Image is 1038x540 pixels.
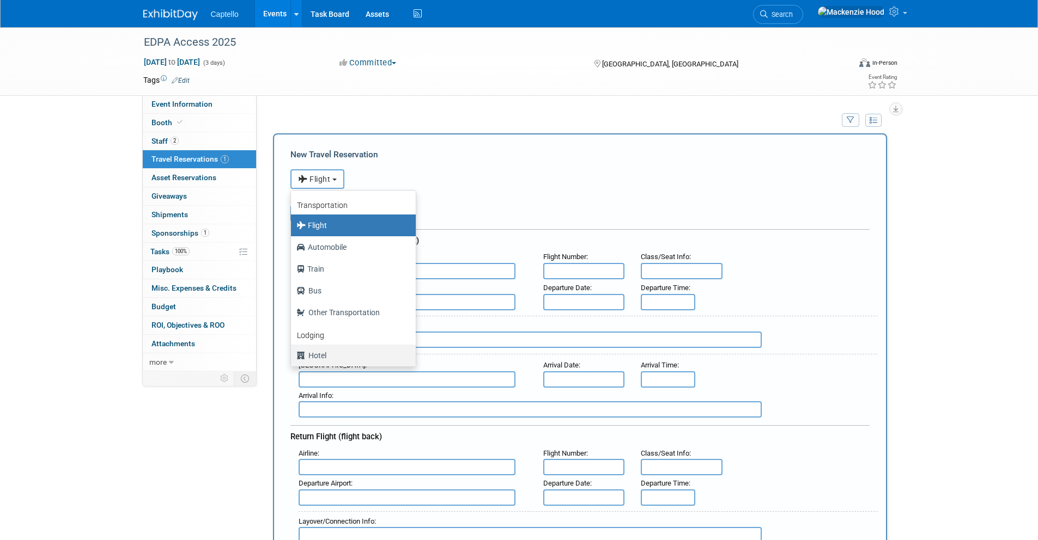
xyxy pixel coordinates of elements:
span: Playbook [151,265,183,274]
img: ExhibitDay [143,9,198,20]
label: Automobile [296,238,405,256]
span: Class/Seat Info [641,449,689,457]
span: Event Information [151,100,213,108]
a: Playbook [143,261,256,279]
a: Edit [172,77,190,84]
span: Return Flight (flight back) [290,432,382,441]
a: Travel Reservations1 [143,150,256,168]
span: Class/Seat Info [641,253,689,261]
label: Flight [296,217,405,234]
span: 2 [171,137,179,145]
a: Attachments [143,335,256,353]
small: : [543,479,592,487]
a: Sponsorships1 [143,224,256,242]
span: Travel Reservations [151,155,229,163]
span: 1 [221,155,229,163]
span: Flight Number [543,449,586,457]
a: more [143,353,256,371]
small: : [299,517,376,525]
small: : [299,449,319,457]
span: Sponsorships [151,229,209,237]
div: Booking Confirmation Number: [290,189,870,205]
td: Toggle Event Tabs [234,371,256,385]
span: (3 days) [202,59,225,66]
span: Departure Date [543,479,590,487]
span: Staff [151,137,179,145]
span: Departure Time [641,479,689,487]
div: New Travel Reservation [290,149,870,161]
b: Lodging [297,331,324,340]
label: Hotel [296,347,405,364]
button: Flight [290,169,344,189]
span: Departure Date [543,284,590,292]
span: Asset Reservations [151,173,216,182]
a: Staff2 [143,132,256,150]
label: Train [296,260,405,278]
a: Giveaways [143,187,256,205]
td: Personalize Event Tab Strip [215,371,234,385]
span: Airline [299,449,318,457]
span: ROI, Objectives & ROO [151,321,224,329]
span: Arrival Time [641,361,677,369]
body: Rich Text Area. Press ALT-0 for help. [6,4,563,16]
span: more [149,358,167,366]
span: Arrival Date [543,361,579,369]
small: : [543,449,588,457]
a: ROI, Objectives & ROO [143,316,256,334]
a: Search [753,5,803,24]
span: Giveaways [151,192,187,200]
img: Mackenzie Hood [817,6,885,18]
span: 100% [172,247,190,255]
span: to [167,58,177,66]
small: : [641,361,679,369]
span: Attachments [151,339,195,348]
small: : [641,479,690,487]
span: [DATE] [DATE] [143,57,201,67]
small: : [543,361,580,369]
span: Captello [211,10,239,19]
a: Shipments [143,206,256,224]
span: Flight Number [543,253,586,261]
a: Event Information [143,95,256,113]
a: Lodging [291,323,416,345]
a: Transportation [291,193,416,214]
small: : [299,391,333,400]
span: [GEOGRAPHIC_DATA], [GEOGRAPHIC_DATA] [602,60,738,68]
b: Transportation [297,201,348,210]
span: Search [768,10,793,19]
a: Misc. Expenses & Credits [143,279,256,297]
small: : [543,284,592,292]
a: Asset Reservations [143,169,256,187]
label: Bus [296,282,405,299]
button: Committed [336,57,400,69]
span: Shipments [151,210,188,219]
i: Booth reservation complete [177,119,183,125]
td: Tags [143,75,190,85]
small: : [299,479,353,487]
span: 1 [201,229,209,237]
a: Booth [143,114,256,132]
img: Format-Inperson.png [859,58,870,67]
small: : [641,253,691,261]
span: Layover/Connection Info [299,517,374,525]
small: : [641,284,690,292]
span: Tasks [150,247,190,256]
span: Departure Time [641,284,689,292]
a: Budget [143,298,256,316]
small: : [641,449,691,457]
div: Event Format [786,57,898,73]
span: Budget [151,302,176,311]
div: Event Rating [867,75,897,80]
span: Booth [151,118,185,127]
div: EDPA Access 2025 [140,33,834,52]
span: Misc. Expenses & Credits [151,284,236,292]
label: Other Transportation [296,304,405,321]
small: : [543,253,588,261]
span: Arrival Info [299,391,332,400]
span: Departure Airport [299,479,351,487]
i: Filter by Traveler [847,117,854,124]
a: Tasks100% [143,243,256,261]
div: In-Person [872,59,897,67]
span: Flight [298,175,331,183]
